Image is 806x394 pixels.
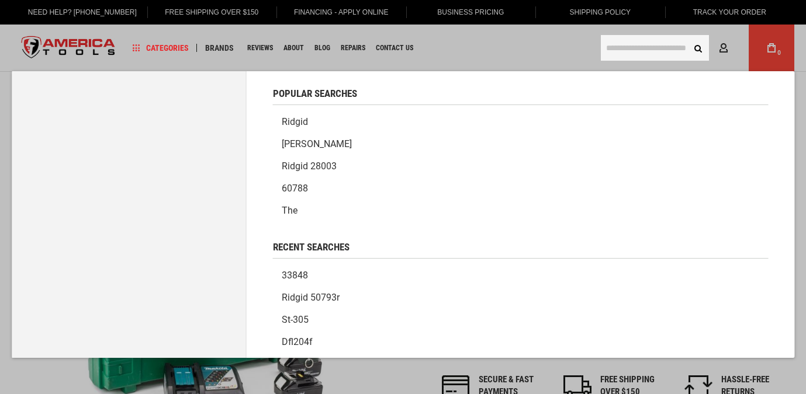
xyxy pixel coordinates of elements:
a: st-305 [273,309,768,331]
span: Popular Searches [273,89,357,99]
a: dfl204f [273,331,768,353]
span: Categories [133,44,189,52]
span: Recent Searches [273,242,350,252]
a: The [273,200,768,222]
a: Ridgid 28003 [273,155,768,177]
a: 33848 [273,264,768,287]
a: Brands [200,40,239,56]
span: Brands [205,44,234,52]
a: [PERSON_NAME] [273,133,768,155]
a: ridgid 50793r [273,287,768,309]
a: Categories [127,40,194,56]
iframe: LiveChat chat widget [642,357,806,394]
button: Search [687,37,709,59]
a: Ridgid [273,111,768,133]
a: 60788 [273,177,768,200]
